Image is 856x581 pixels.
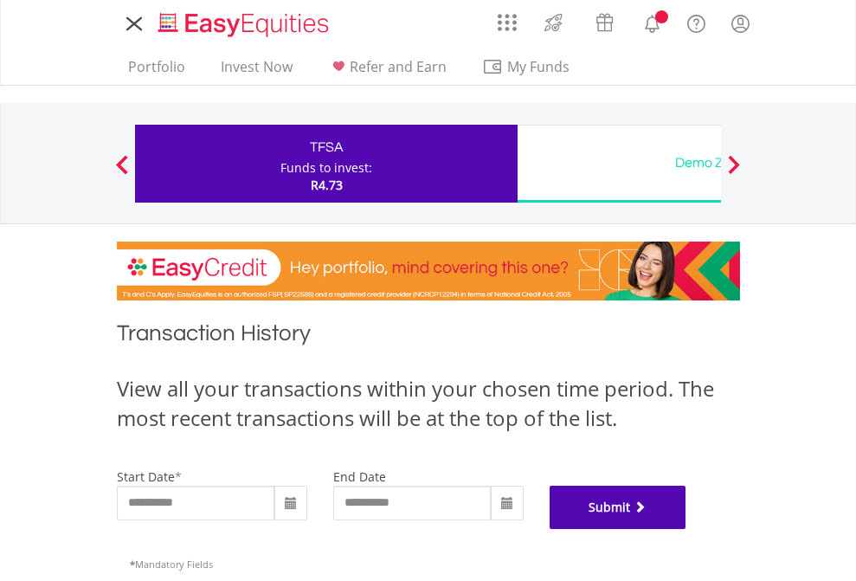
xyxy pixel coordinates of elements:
[117,468,175,485] label: start date
[486,4,528,32] a: AppsGrid
[311,177,343,193] span: R4.73
[350,57,447,76] span: Refer and Earn
[674,4,718,39] a: FAQ's and Support
[151,4,336,39] a: Home page
[550,486,686,529] button: Submit
[333,468,386,485] label: end date
[718,4,763,42] a: My Profile
[145,135,507,159] div: TFSA
[105,164,139,181] button: Previous
[117,242,740,300] img: EasyCredit Promotion Banner
[630,4,674,39] a: Notifications
[321,58,454,85] a: Refer and Earn
[214,58,299,85] a: Invest Now
[130,558,213,571] span: Mandatory Fields
[498,13,517,32] img: grid-menu-icon.svg
[482,55,595,78] span: My Funds
[155,10,336,39] img: EasyEquities_Logo.png
[590,9,619,36] img: vouchers-v2.svg
[280,159,372,177] div: Funds to invest:
[117,374,740,434] div: View all your transactions within your chosen time period. The most recent transactions will be a...
[121,58,192,85] a: Portfolio
[579,4,630,36] a: Vouchers
[117,318,740,357] h1: Transaction History
[539,9,568,36] img: thrive-v2.svg
[717,164,751,181] button: Next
